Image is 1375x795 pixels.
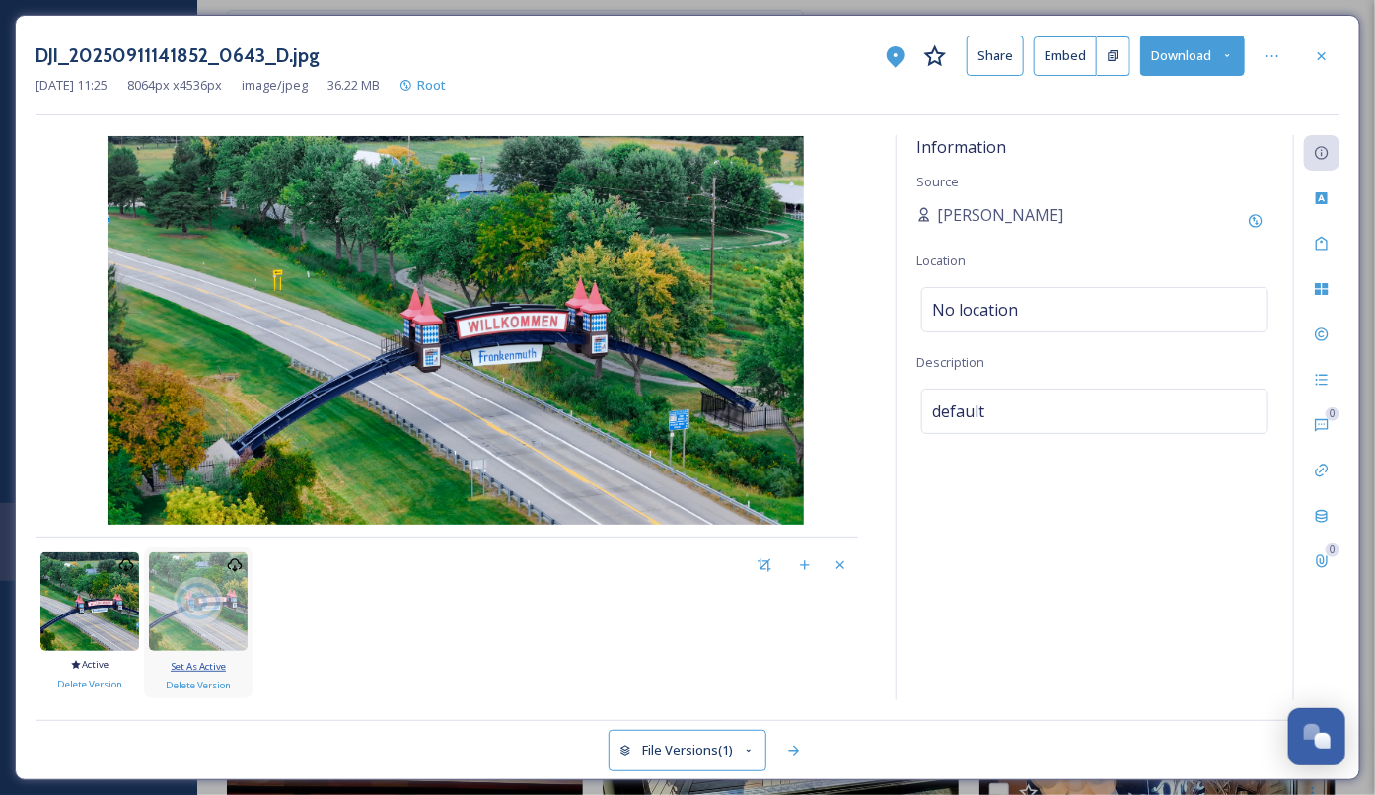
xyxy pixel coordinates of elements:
[1326,407,1339,421] div: 0
[1034,36,1097,76] button: Embed
[609,730,766,770] button: File Versions(1)
[967,36,1024,76] button: Share
[1140,36,1245,76] button: Download
[932,399,984,423] span: default
[916,252,966,269] span: Location
[83,658,109,672] span: Active
[36,41,320,70] h3: DJI_20250911141852_0643_D.jpg
[171,660,226,673] span: Set As Active
[1288,708,1345,765] button: Open Chat
[916,353,984,371] span: Description
[417,76,446,94] span: Root
[932,298,1018,322] span: No location
[916,173,959,190] span: Source
[40,552,139,651] img: 51334050-d9b6-404c-b4bb-f99bec7a9bf0.jpg
[36,76,108,95] span: [DATE] 11:25
[36,136,876,525] img: DJI_20250911141852_0643_D.jpg
[57,678,122,690] span: Delete Version
[166,679,231,691] span: Delete Version
[1326,543,1339,557] div: 0
[327,76,380,95] span: 36.22 MB
[127,76,222,95] span: 8064 px x 4536 px
[916,136,1006,158] span: Information
[937,203,1063,227] span: [PERSON_NAME]
[242,76,308,95] span: image/jpeg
